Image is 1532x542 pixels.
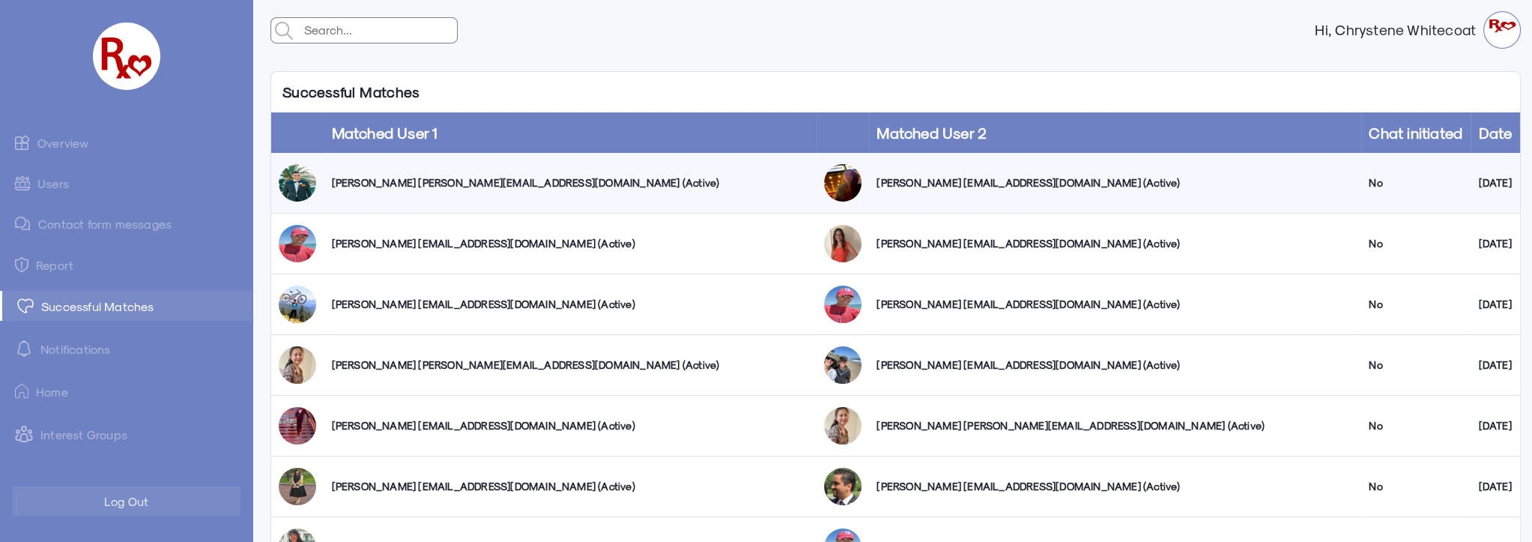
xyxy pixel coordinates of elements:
img: mrtvsi1dlzgzgzjvviyg.jpg [824,164,862,202]
a: Matched User 2 [876,124,987,142]
img: admin-ic-overview.svg [15,135,30,150]
div: No [1369,175,1463,190]
div: [DATE] [1478,358,1513,373]
div: No [1369,479,1463,494]
div: No [1369,358,1463,373]
img: admin-ic-contact-message.svg [15,217,31,231]
img: dhau8bdsf38xjveakrpm.png [279,225,316,262]
img: admin-ic-report.svg [15,257,28,272]
div: No [1369,297,1463,312]
div: [DATE] [1478,479,1513,494]
img: xsuk2eelnw0e0holvsks.jpg [279,286,316,323]
div: [PERSON_NAME] [EMAIL_ADDRESS][DOMAIN_NAME] (Active) [876,175,1354,190]
div: [DATE] [1478,297,1513,312]
div: [PERSON_NAME] [EMAIL_ADDRESS][DOMAIN_NAME] (Active) [332,297,809,312]
button: Log Out [13,487,240,516]
img: ic-home.png [15,384,28,399]
p: Successful Matches [271,72,431,112]
div: No [1369,236,1463,251]
img: iffvt75ytf2gfjybuqxv.png [279,164,316,202]
div: [DATE] [1478,236,1513,251]
div: [DATE] [1478,175,1513,190]
img: damcq6z6skfbom31qzan.jpg [279,346,316,384]
img: admin-ic-users.svg [15,176,30,190]
div: [PERSON_NAME] [EMAIL_ADDRESS][DOMAIN_NAME] (Active) [332,236,809,251]
img: intrestGropus.svg [15,425,33,443]
div: [PERSON_NAME] [EMAIL_ADDRESS][DOMAIN_NAME] (Active) [876,297,1354,312]
div: [PERSON_NAME] [EMAIL_ADDRESS][DOMAIN_NAME] (Active) [332,479,809,494]
img: dhau8bdsf38xjveakrpm.png [824,286,862,323]
a: Date [1478,124,1512,142]
div: [PERSON_NAME] [EMAIL_ADDRESS][DOMAIN_NAME] (Active) [876,236,1354,251]
input: Search... [300,18,457,42]
div: [PERSON_NAME] [PERSON_NAME][EMAIL_ADDRESS][DOMAIN_NAME] (Active) [876,418,1354,433]
div: No [1369,418,1463,433]
img: notification-default-white.svg [15,340,33,358]
strong: Hi, Chrystene Whitecoat [1315,22,1483,37]
div: [DATE] [1478,418,1513,433]
img: jgty61vlcar7nyaxwxt4.jpg [824,468,862,505]
img: damcq6z6skfbom31qzan.jpg [824,407,862,445]
a: Chat initiated [1369,124,1462,142]
img: vnivom1mx5s6avaqshr1.jpg [824,346,862,384]
img: admin-search.svg [271,18,297,43]
a: Matched User 1 [332,124,438,142]
div: [PERSON_NAME] [PERSON_NAME][EMAIL_ADDRESS][DOMAIN_NAME] (Active) [332,358,809,373]
img: matched.svg [17,298,34,313]
div: [PERSON_NAME] [EMAIL_ADDRESS][DOMAIN_NAME] (Active) [876,358,1354,373]
div: [PERSON_NAME] [PERSON_NAME][EMAIL_ADDRESS][DOMAIN_NAME] (Active) [332,175,809,190]
img: uzfh0ufvu7zlvquqvdn1.jpg [824,225,862,262]
img: sprzqvic8eekeuxb5o7m.jpg [279,468,316,505]
div: [PERSON_NAME] [EMAIL_ADDRESS][DOMAIN_NAME] (Active) [876,479,1354,494]
div: [PERSON_NAME] [EMAIL_ADDRESS][DOMAIN_NAME] (Active) [332,418,809,433]
img: wqvojgutefnepjyixm91.jpg [279,407,316,445]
